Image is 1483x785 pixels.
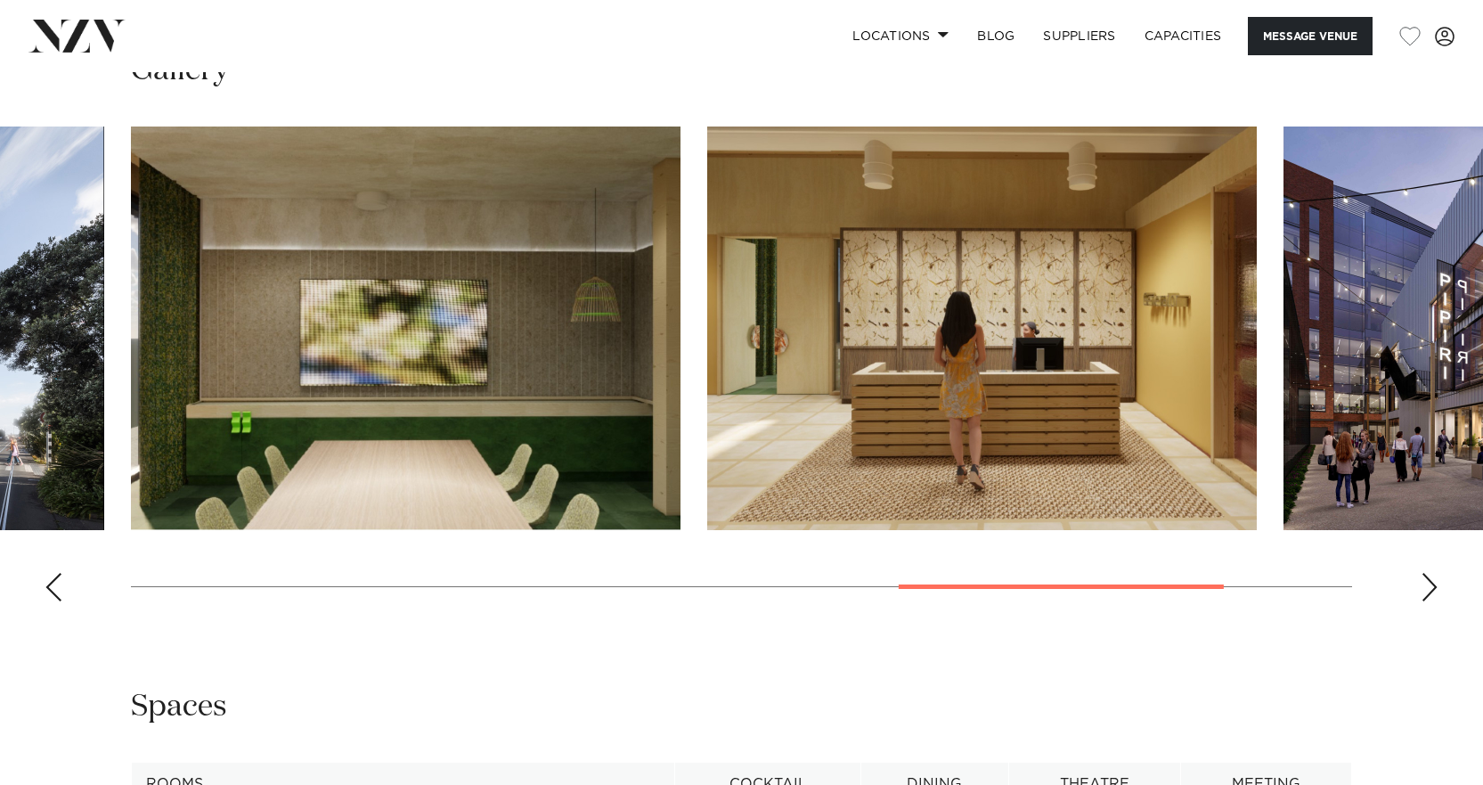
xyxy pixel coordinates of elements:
[1248,17,1373,55] button: Message Venue
[131,687,227,727] h2: Spaces
[1130,17,1236,55] a: Capacities
[838,17,963,55] a: Locations
[29,20,126,52] img: nzv-logo.png
[131,127,680,530] swiper-slide: 6 / 8
[963,17,1029,55] a: BLOG
[707,127,1257,530] swiper-slide: 7 / 8
[1029,17,1129,55] a: SUPPLIERS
